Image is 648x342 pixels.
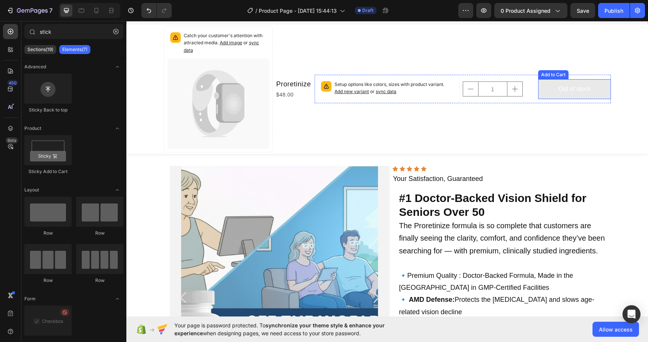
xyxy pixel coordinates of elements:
div: Out of stock [432,63,464,74]
span: Toggle open [111,293,123,305]
p: Your Satisfaction, Guaranteed [267,152,485,164]
button: 0 product assigned [494,3,567,18]
span: Save [577,8,589,14]
iframe: Design area [126,21,648,316]
div: $48.00 [149,69,186,78]
span: Advanced [24,63,46,70]
input: Search Sections & Elements [24,24,123,39]
strong: 🔹 [273,251,281,258]
button: Publish [598,3,630,18]
div: Beta [6,137,18,143]
span: The Proretinize formula is so complete that customers are finally seeing the clarity, comfort, an... [273,200,478,234]
button: decrement [337,61,352,75]
p: Sections(19) [27,47,53,53]
button: Carousel Next Arrow [236,263,263,290]
span: synchronize your theme style & enhance your experience [174,322,385,336]
span: Toggle open [111,61,123,73]
span: Product [24,125,41,132]
div: Sticky Add to Cart [24,168,72,175]
button: Carousel Back Arrow [43,263,71,290]
span: 0 product assigned [501,7,550,15]
button: Save [570,3,595,18]
span: Product Page - [DATE] 15:44:13 [259,7,337,15]
span: Draft [362,7,373,14]
div: Add to Cart [413,50,441,57]
span: Your page is password protected. To when designing pages, we need access to your store password. [174,321,414,337]
p: 7 [49,6,52,15]
span: Toggle open [111,184,123,196]
p: Elements(7) [62,47,87,53]
span: / [255,7,257,15]
div: Row [76,230,123,237]
p: Setup options like colors, sizes with product variant. [208,60,327,74]
span: Form [24,295,36,302]
button: Out of stock [412,58,484,78]
div: Sticky Back to top [24,107,72,113]
span: Layout [24,187,39,193]
div: Row [24,277,72,284]
button: increment [381,61,396,75]
button: 7 [3,3,56,18]
input: quantity [352,61,381,75]
strong: #1 Doctor-Backed Vision Shield for Seniors Over 50 [273,171,460,197]
span: Protects the [MEDICAL_DATA] and slows age-related vision decline [273,275,468,294]
span: Add new variant [208,68,243,73]
span: or [243,68,270,73]
div: Publish [604,7,623,15]
div: Row [76,277,123,284]
button: Allow access [592,322,639,337]
div: 450 [7,80,18,86]
span: Premium Quality : Doctor-Backed Formula, Made in the [GEOGRAPHIC_DATA] in GMP-Certified Facilities [273,251,447,270]
h1: Proretinize [149,57,186,69]
div: Undo/Redo [141,3,172,18]
span: Allow access [599,325,633,333]
strong: 🔹 AMD Defense: [273,275,328,282]
div: Open Intercom Messenger [622,305,640,323]
div: Row [24,230,72,237]
span: Toggle open [111,122,123,134]
span: sync data [249,68,270,73]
